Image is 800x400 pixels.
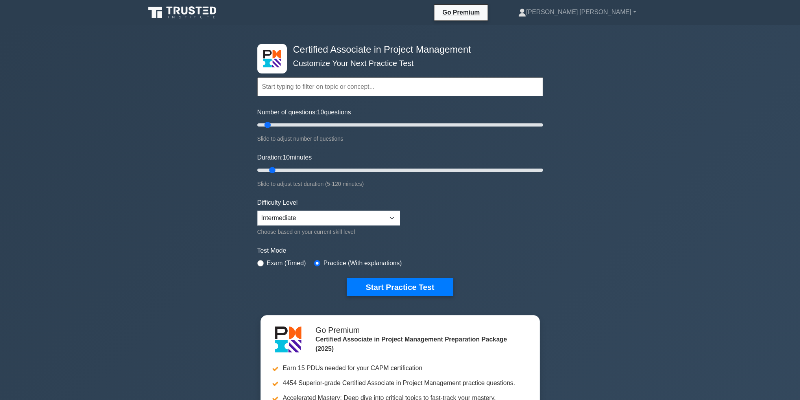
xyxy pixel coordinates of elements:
[347,278,453,296] button: Start Practice Test
[257,108,351,117] label: Number of questions: questions
[257,246,543,255] label: Test Mode
[267,259,306,268] label: Exam (Timed)
[323,259,402,268] label: Practice (With explanations)
[283,154,290,161] span: 10
[257,227,400,237] div: Choose based on your current skill level
[257,153,312,162] label: Duration: minutes
[257,134,543,143] div: Slide to adjust number of questions
[257,198,298,207] label: Difficulty Level
[499,4,655,20] a: [PERSON_NAME] [PERSON_NAME]
[438,7,484,17] a: Go Premium
[257,77,543,96] input: Start typing to filter on topic or concept...
[290,44,504,55] h4: Certified Associate in Project Management
[257,179,543,189] div: Slide to adjust test duration (5-120 minutes)
[317,109,324,116] span: 10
